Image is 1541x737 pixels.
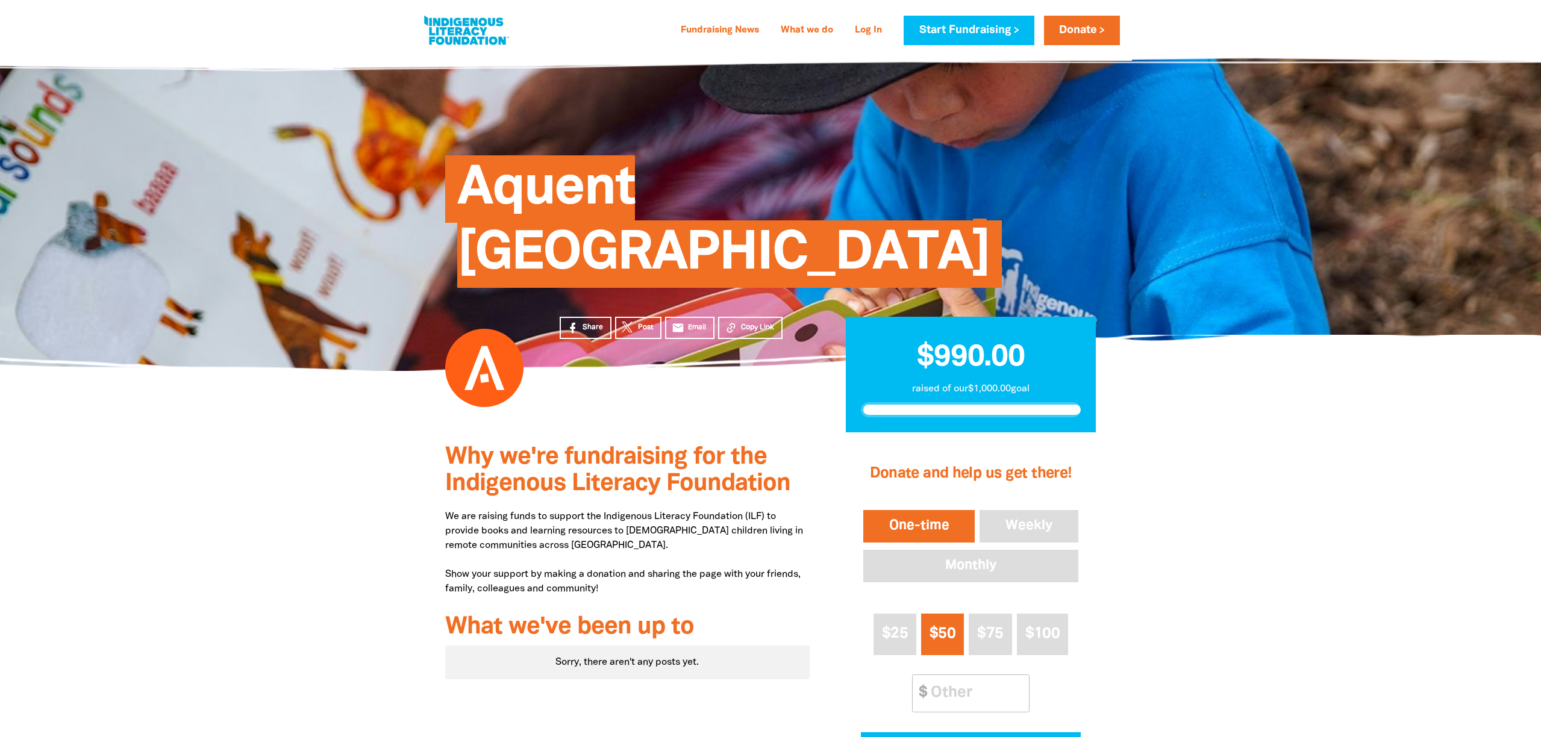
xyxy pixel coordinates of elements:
[688,322,706,333] span: Email
[1025,627,1060,641] span: $100
[445,614,810,641] h3: What we've been up to
[969,614,1011,655] button: $75
[445,645,810,679] div: Paginated content
[672,322,684,334] i: email
[922,675,1029,712] input: Other
[718,317,783,339] button: Copy Link
[874,614,916,655] button: $25
[977,508,1081,545] button: Weekly
[861,450,1081,498] h2: Donate and help us get there!
[861,508,978,545] button: One-time
[861,547,1081,585] button: Monthly
[615,317,661,339] a: Post
[913,675,927,712] span: $
[930,627,955,641] span: $50
[977,627,1003,641] span: $75
[674,21,766,40] a: Fundraising News
[882,627,908,641] span: $25
[445,446,790,495] span: Why we're fundraising for the Indigenous Literacy Foundation
[638,322,653,333] span: Post
[774,21,840,40] a: What we do
[1017,614,1069,655] button: $100
[665,317,714,339] a: emailEmail
[917,344,1024,372] span: $990.00
[848,21,889,40] a: Log In
[445,509,810,596] p: We are raising funds to support the Indigenous Literacy Foundation (ILF) to provide books and lea...
[921,614,964,655] button: $50
[457,164,990,288] span: Aquent [GEOGRAPHIC_DATA]
[741,322,774,333] span: Copy Link
[861,382,1081,396] p: raised of our $1,000.00 goal
[445,645,810,679] div: Sorry, there aren't any posts yet.
[583,322,603,333] span: Share
[1044,16,1120,45] a: Donate
[904,16,1034,45] a: Start Fundraising
[560,317,611,339] a: Share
